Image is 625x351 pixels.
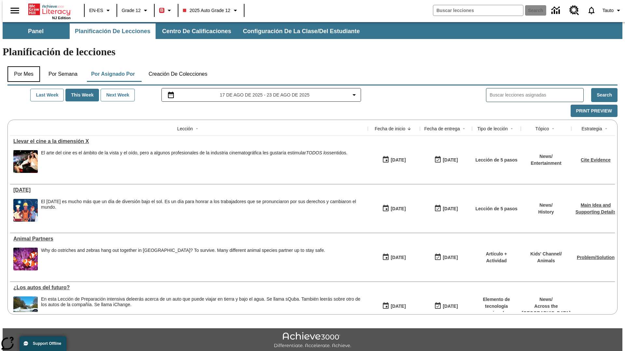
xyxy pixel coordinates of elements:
[65,89,99,101] button: This Week
[41,199,365,222] div: El Día del Trabajo es mucho más que un día de diversión bajo el sol. Es un día para honrar a los ...
[101,89,135,101] button: Next Week
[591,88,618,102] button: Search
[443,205,458,213] div: [DATE]
[13,285,365,291] a: ¿Los autos del futuro? , Lessons
[603,7,614,14] span: Tauto
[475,205,517,212] p: Lección de 5 pasos
[28,3,71,16] a: Portada
[522,296,571,303] p: News /
[5,1,24,20] button: Abrir el menú lateral
[3,22,622,39] div: Subbarra de navegación
[13,285,365,291] div: ¿Los autos del futuro?
[20,336,66,351] button: Support Offline
[119,5,152,16] button: Grado: Grade 12, Elige un grado
[531,160,561,167] p: Entertainment
[177,125,193,132] div: Lección
[3,46,622,58] h1: Planificación de lecciones
[13,138,365,144] div: Llevar el cine a la dimensión X
[490,90,583,100] input: Buscar lecciones asignadas
[41,199,365,210] div: El [DATE] es mucho más que un día de diversión bajo el sol. Es un día para honrar a los trabajado...
[535,125,549,132] div: Tópico
[477,125,508,132] div: Tipo de lección
[391,205,406,213] div: [DATE]
[565,2,583,19] a: Centro de recursos, Se abrirá en una pestaña nueva.
[443,302,458,310] div: [DATE]
[443,156,458,164] div: [DATE]
[157,5,176,16] button: Boost El color de la clase es rojo. Cambiar el color de la clase.
[30,89,64,101] button: Last Week
[460,125,468,133] button: Sort
[571,105,618,117] button: Print Preview
[52,16,71,20] span: NJ Edition
[274,332,351,349] img: Achieve3000 Differentiate Accelerate Achieve
[432,251,460,264] button: 06/30/26: Último día en que podrá accederse la lección
[7,66,40,82] button: Por mes
[530,251,562,257] p: Kids' Channel /
[160,6,163,14] span: B
[164,91,358,99] button: Seleccione el intervalo de fechas opción del menú
[522,303,571,317] p: Across the [GEOGRAPHIC_DATA]
[41,296,360,307] testabrev: leerás acerca de un auto que puede viajar en tierra y bajo el agua. Se llama sQuba. También leerá...
[89,7,103,14] span: EN-ES
[380,154,408,166] button: 08/18/25: Primer día en que estuvo disponible la lección
[581,157,611,162] a: Cite Evidence
[13,236,365,242] a: Animal Partners, Lessons
[475,251,518,264] p: Artículo + Actividad
[28,2,71,20] div: Portada
[41,150,347,173] div: El arte del cine es el ámbito de la vista y el oído, pero a algunos profesionales de la industria...
[583,2,600,19] a: Notificaciones
[548,2,565,19] a: Centro de información
[33,341,61,346] span: Support Offline
[41,248,325,253] div: Why do ostriches and zebras hang out together in [GEOGRAPHIC_DATA]? To survive. Many different an...
[3,23,68,39] button: Panel
[43,66,83,82] button: Por semana
[13,150,38,173] img: Panel in front of the seats sprays water mist to the happy audience at a 4DX-equipped theater.
[183,7,230,14] span: 2025 Auto Grade 12
[508,125,516,133] button: Sort
[391,253,406,262] div: [DATE]
[41,296,365,307] div: En esta Lección de Preparación intensiva de
[306,150,329,155] em: TODOS los
[220,92,309,98] span: 17 de ago de 2025 - 23 de ago de 2025
[3,23,366,39] div: Subbarra de navegación
[405,125,413,133] button: Sort
[86,66,140,82] button: Por asignado por
[380,251,408,264] button: 07/07/25: Primer día en que estuvo disponible la lección
[432,202,460,215] button: 06/30/26: Último día en que podrá accederse la lección
[13,187,365,193] div: Día del Trabajo
[87,5,115,16] button: Language: EN-ES, Selecciona un idioma
[41,296,365,319] div: En esta Lección de Preparación intensiva de leerás acerca de un auto que puede viajar en tierra y...
[600,5,625,16] button: Perfil/Configuración
[443,253,458,262] div: [DATE]
[391,156,406,164] div: [DATE]
[531,153,561,160] p: News /
[530,257,562,264] p: Animals
[602,125,610,133] button: Sort
[238,23,365,39] button: Configuración de la clase/del estudiante
[538,209,554,215] p: History
[157,23,236,39] button: Centro de calificaciones
[576,202,616,214] a: Main Idea and Supporting Details
[41,248,325,270] div: Why do ostriches and zebras hang out together in Africa? To survive. Many different animal specie...
[13,296,38,319] img: High-tech automobile treading water.
[13,138,365,144] a: Llevar el cine a la dimensión X, Lessons
[538,202,554,209] p: News /
[432,154,460,166] button: 08/24/25: Último día en que podrá accederse la lección
[13,199,38,222] img: A banner with a blue background shows an illustrated row of diverse men and women dressed in clot...
[13,236,365,242] div: Animal Partners
[380,300,408,312] button: 07/01/25: Primer día en que estuvo disponible la lección
[13,187,365,193] a: Día del Trabajo, Lessons
[577,255,615,260] a: Problem/Solution
[193,125,201,133] button: Sort
[143,66,213,82] button: Creación de colecciones
[350,91,358,99] svg: Collapse Date Range Filter
[433,5,523,16] input: search field
[391,302,406,310] div: [DATE]
[13,248,38,270] img: Three clownfish swim around a purple anemone.
[122,7,141,14] span: Grade 12
[70,23,156,39] button: Planificación de lecciones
